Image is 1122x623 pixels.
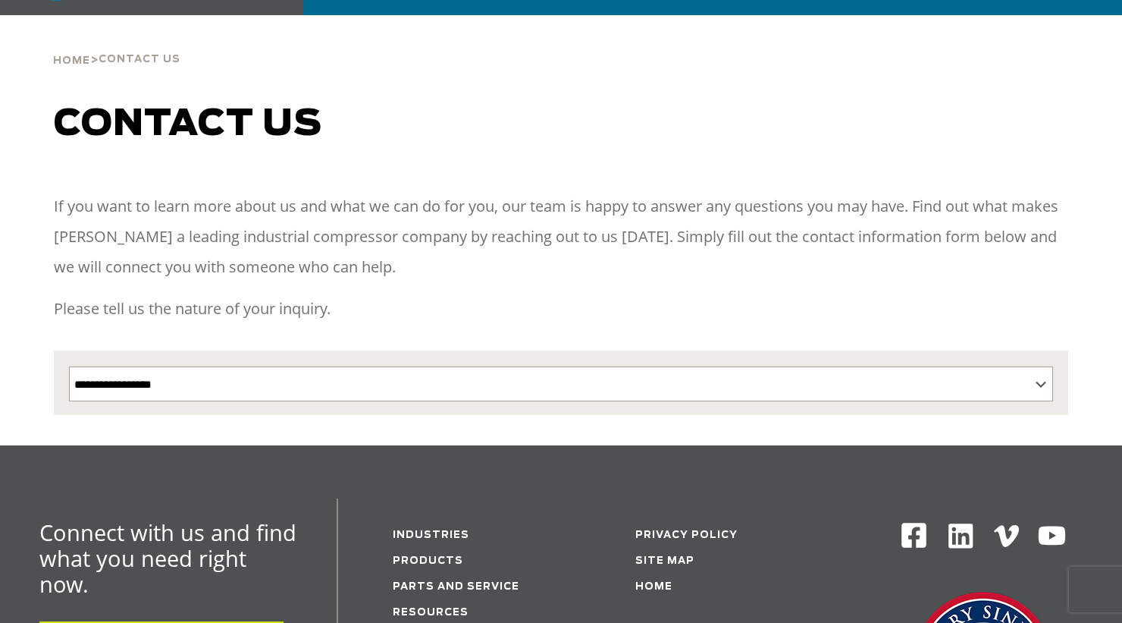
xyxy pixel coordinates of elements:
[53,56,90,66] span: Home
[393,556,463,566] a: Products
[635,530,738,540] a: Privacy Policy
[393,608,469,618] a: Resources
[54,294,1068,324] p: Please tell us the nature of your inquiry.
[53,53,90,67] a: Home
[994,525,1020,547] img: Vimeo
[635,556,694,566] a: Site Map
[635,582,672,592] a: Home
[393,530,469,540] a: Industries
[900,521,928,549] img: Facebook
[946,521,976,551] img: Linkedin
[393,582,519,592] a: Parts and service
[39,518,296,599] span: Connect with us and find what you need right now.
[54,106,322,143] span: Contact us
[53,15,180,73] div: >
[1037,521,1067,551] img: Youtube
[54,191,1068,282] p: If you want to learn more about us and what we can do for you, our team is happy to answer any qu...
[99,55,180,65] span: Contact Us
